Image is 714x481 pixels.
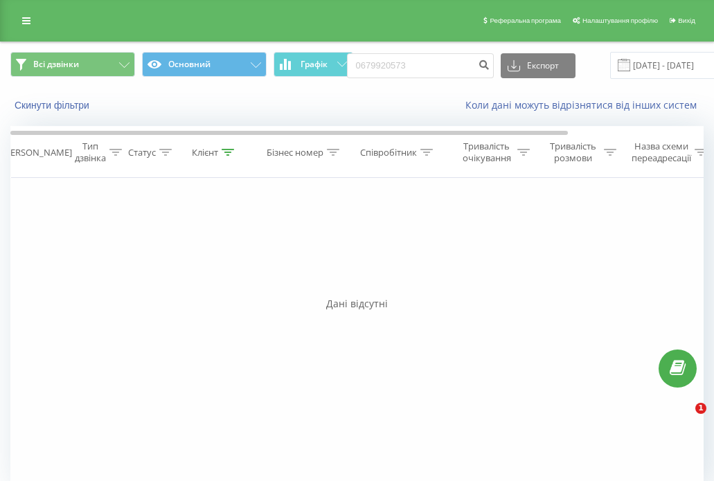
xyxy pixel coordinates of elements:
[465,98,704,111] a: Коли дані можуть відрізнятися вiд інших систем
[360,147,417,158] div: Співробітник
[2,147,72,158] div: [PERSON_NAME]
[10,297,704,311] div: Дані відсутні
[274,52,353,77] button: Графік
[10,52,135,77] button: Всі дзвінки
[667,403,700,436] iframe: Intercom live chat
[546,140,600,164] div: Тривалість розмови
[490,17,561,24] span: Реферальна програма
[678,17,695,24] span: Вихід
[347,53,494,78] input: Пошук за номером
[582,17,658,24] span: Налаштування профілю
[128,147,156,158] div: Статус
[267,147,323,158] div: Бізнес номер
[695,403,706,414] span: 1
[632,140,691,164] div: Назва схеми переадресації
[10,99,96,111] button: Скинути фільтри
[142,52,267,77] button: Основний
[192,147,218,158] div: Клієнт
[501,53,575,78] button: Експорт
[301,60,328,69] span: Графік
[75,140,106,164] div: Тип дзвінка
[33,59,79,70] span: Всі дзвінки
[459,140,514,164] div: Тривалість очікування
